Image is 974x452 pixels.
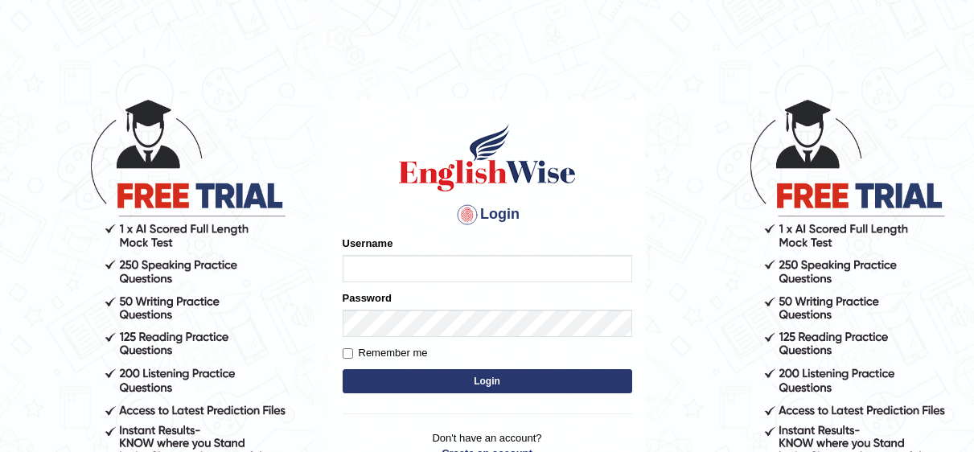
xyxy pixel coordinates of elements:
[343,348,353,359] input: Remember me
[343,202,632,228] h4: Login
[343,345,428,361] label: Remember me
[343,290,392,306] label: Password
[343,236,393,251] label: Username
[396,121,579,194] img: Logo of English Wise sign in for intelligent practice with AI
[343,369,632,393] button: Login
